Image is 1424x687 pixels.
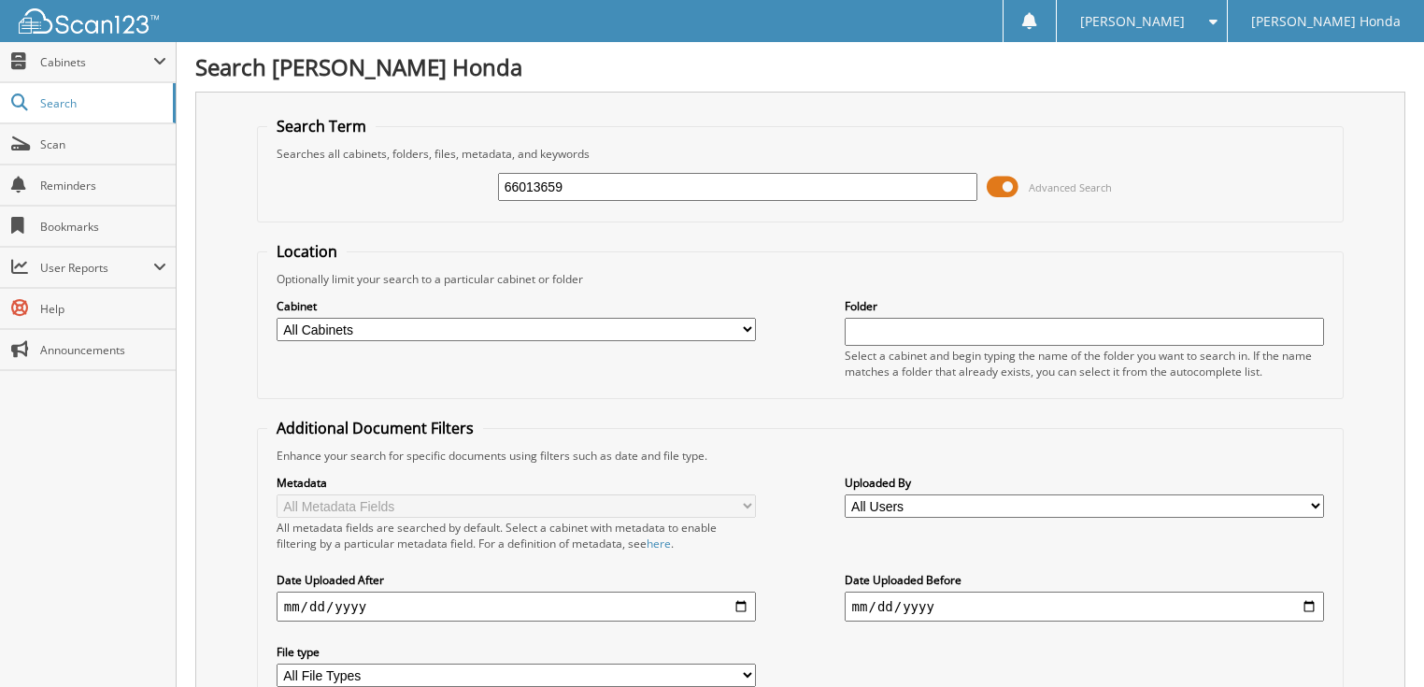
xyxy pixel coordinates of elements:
div: Select a cabinet and begin typing the name of the folder you want to search in. If the name match... [845,348,1325,379]
span: Search [40,95,164,111]
div: Searches all cabinets, folders, files, metadata, and keywords [267,146,1334,162]
h1: Search [PERSON_NAME] Honda [195,51,1405,82]
legend: Search Term [267,116,376,136]
span: Cabinets [40,54,153,70]
div: All metadata fields are searched by default. Select a cabinet with metadata to enable filtering b... [277,520,757,551]
span: [PERSON_NAME] Honda [1251,16,1401,27]
input: start [277,592,757,622]
span: Advanced Search [1029,180,1112,194]
a: here [647,536,671,551]
div: Optionally limit your search to a particular cabinet or folder [267,271,1334,287]
div: Enhance your search for specific documents using filters such as date and file type. [267,448,1334,464]
span: Reminders [40,178,166,193]
label: Uploaded By [845,475,1325,491]
span: Announcements [40,342,166,358]
input: end [845,592,1325,622]
span: Bookmarks [40,219,166,235]
label: Cabinet [277,298,757,314]
label: Metadata [277,475,757,491]
span: [PERSON_NAME] [1080,16,1185,27]
legend: Location [267,241,347,262]
label: File type [277,644,757,660]
legend: Additional Document Filters [267,418,483,438]
label: Date Uploaded Before [845,572,1325,588]
span: Help [40,301,166,317]
span: User Reports [40,260,153,276]
img: scan123-logo-white.svg [19,8,159,34]
label: Date Uploaded After [277,572,757,588]
label: Folder [845,298,1325,314]
span: Scan [40,136,166,152]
